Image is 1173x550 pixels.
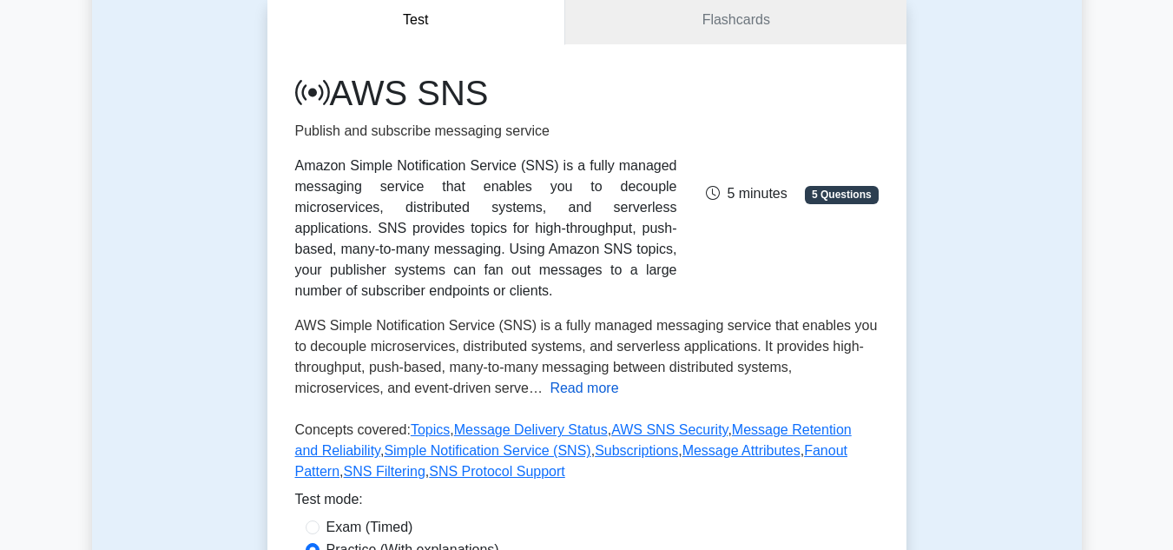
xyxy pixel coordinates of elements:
[682,443,801,458] a: Message Attributes
[326,517,413,538] label: Exam (Timed)
[295,156,677,302] div: Amazon Simple Notification Service (SNS) is a fully managed messaging service that enables you to...
[411,422,450,437] a: Topics
[595,443,678,458] a: Subscriptions
[295,489,879,517] div: Test mode:
[429,464,565,479] a: SNS Protocol Support
[454,422,608,437] a: Message Delivery Status
[706,186,787,201] span: 5 minutes
[295,420,879,489] p: Concepts covered: , , , , , , , , ,
[295,72,677,114] h1: AWS SNS
[295,318,878,395] span: AWS Simple Notification Service (SNS) is a fully managed messaging service that enables you to de...
[344,464,425,479] a: SNS Filtering
[805,186,878,203] span: 5 Questions
[384,443,590,458] a: Simple Notification Service (SNS)
[611,422,728,437] a: AWS SNS Security
[550,378,618,399] button: Read more
[295,121,677,142] p: Publish and subscribe messaging service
